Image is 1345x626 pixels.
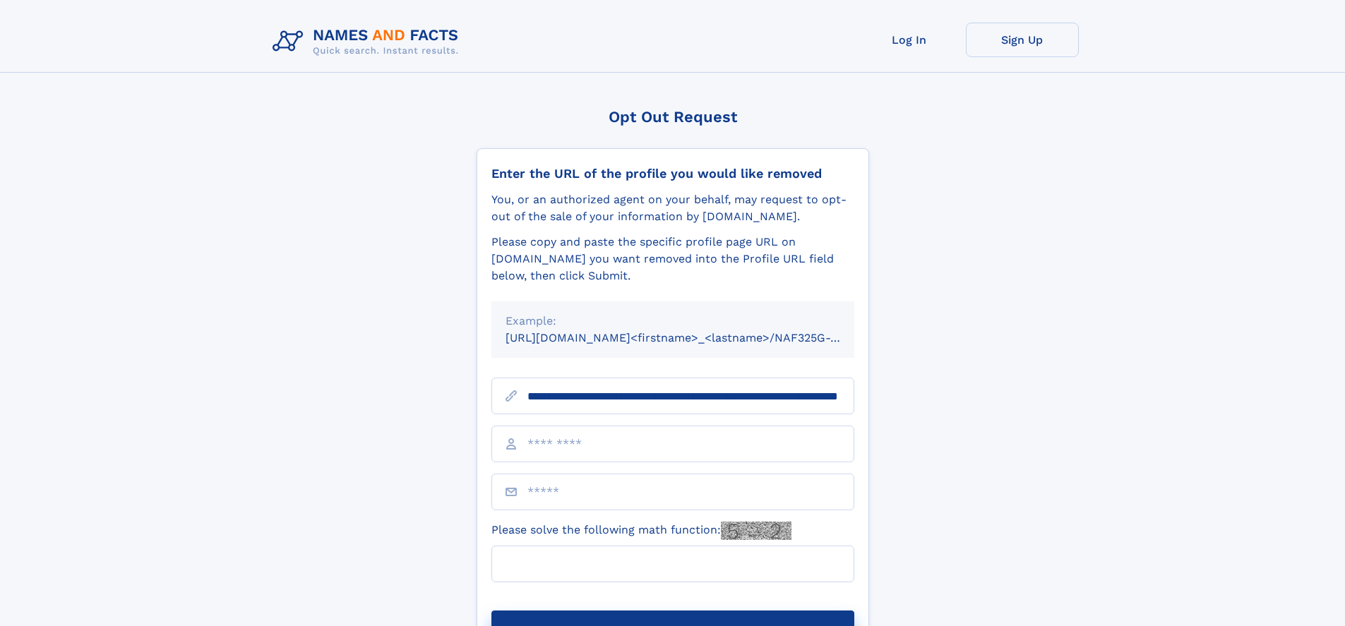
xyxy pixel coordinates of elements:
[506,313,840,330] div: Example:
[477,108,869,126] div: Opt Out Request
[853,23,966,57] a: Log In
[491,166,854,181] div: Enter the URL of the profile you would like removed
[491,234,854,284] div: Please copy and paste the specific profile page URL on [DOMAIN_NAME] you want removed into the Pr...
[491,191,854,225] div: You, or an authorized agent on your behalf, may request to opt-out of the sale of your informatio...
[506,331,881,344] small: [URL][DOMAIN_NAME]<firstname>_<lastname>/NAF325G-xxxxxxxx
[267,23,470,61] img: Logo Names and Facts
[966,23,1079,57] a: Sign Up
[491,522,791,540] label: Please solve the following math function:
